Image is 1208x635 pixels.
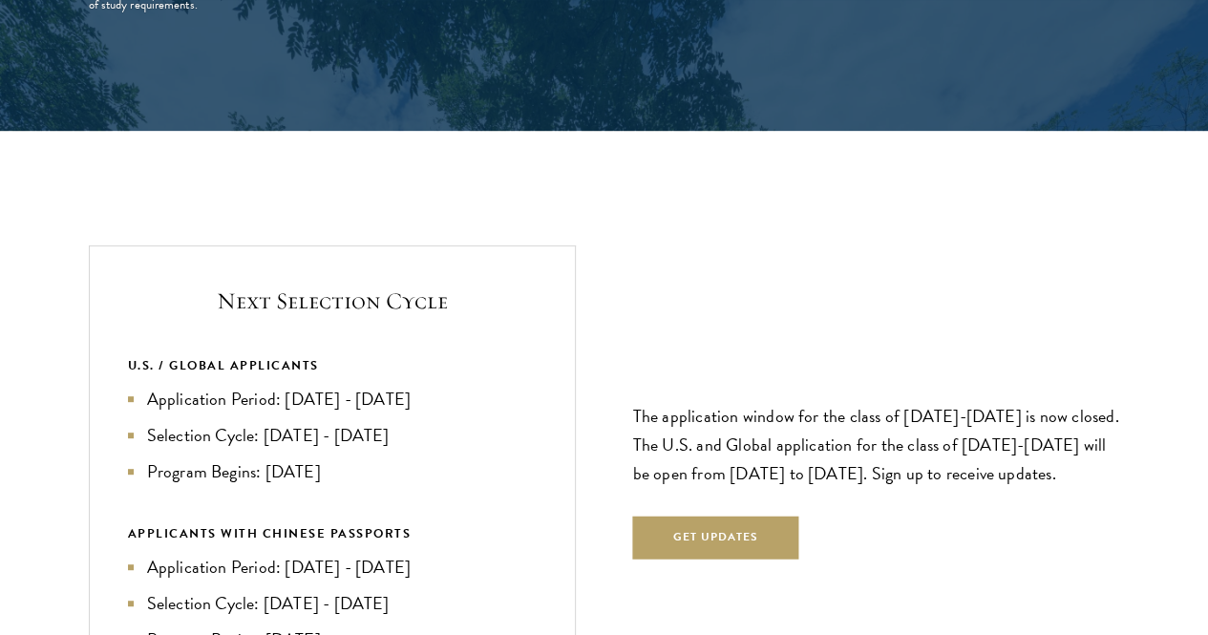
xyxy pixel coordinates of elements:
[128,590,537,617] li: Selection Cycle: [DATE] - [DATE]
[128,355,537,376] div: U.S. / GLOBAL APPLICANTS
[128,554,537,581] li: Application Period: [DATE] - [DATE]
[128,422,537,449] li: Selection Cycle: [DATE] - [DATE]
[128,458,537,485] li: Program Begins: [DATE]
[633,517,799,560] button: Get Updates
[128,386,537,413] li: Application Period: [DATE] - [DATE]
[128,523,537,544] div: APPLICANTS WITH CHINESE PASSPORTS
[633,402,1120,488] p: The application window for the class of [DATE]-[DATE] is now closed. The U.S. and Global applicat...
[128,285,537,317] h5: Next Selection Cycle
